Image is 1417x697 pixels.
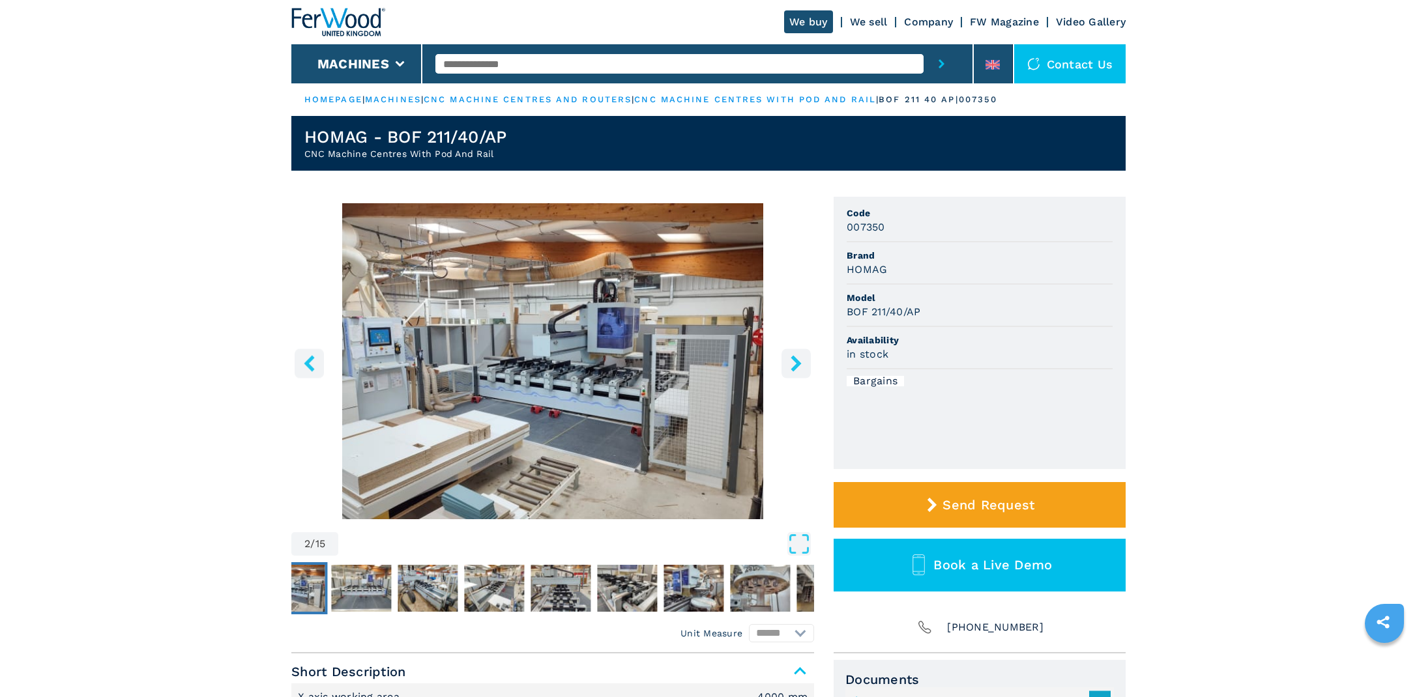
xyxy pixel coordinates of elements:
[304,147,506,160] h2: CNC Machine Centres With Pod And Rail
[1014,44,1126,83] div: Contact us
[796,565,856,612] img: d23e571cd2592b8faab6cb9e6c7b6590
[461,562,527,614] button: Go to Slide 5
[291,8,385,36] img: Ferwood
[634,94,876,104] a: cnc machine centres with pod and rail
[1362,638,1407,687] iframe: Chat
[304,126,506,147] h1: HOMAG - BOF 211/40/AP
[959,94,998,106] p: 007350
[834,482,1126,528] button: Send Request
[847,376,904,386] div: Bargains
[904,16,953,28] a: Company
[847,334,1113,347] span: Availability
[1056,16,1126,28] a: Video Gallery
[847,206,1113,220] span: Code
[291,203,814,519] img: CNC Machine Centres With Pod And Rail HOMAG BOF 211/40/AP
[847,304,920,319] h3: BOF 211/40/AP
[784,10,833,33] a: We buy
[531,565,591,612] img: 1dd85124f3c32333fd530297ac19a0cc
[845,672,1114,687] span: Documents
[597,565,657,612] img: 6cf4b3ba485e4c9de3d9457468ab2166
[680,627,742,640] em: Unit Measure
[847,249,1113,262] span: Brand
[847,347,888,362] h3: in stock
[730,565,790,612] img: 3d21fd9c36605def22ddd0c0fda0ecfc
[632,94,634,104] span: |
[782,348,811,378] button: right-button
[947,618,1044,636] span: [PHONE_NUMBER]
[834,539,1126,591] button: Book a Live Demo
[265,565,325,612] img: 139ee67c7f80e4a1b8bf416f6872c7f0
[304,94,362,104] a: HOMEPAGE
[291,203,814,519] div: Go to Slide 2
[262,562,785,614] nav: Thumbnail Navigation
[933,557,1052,573] span: Book a Live Demo
[291,660,814,683] span: Short Description
[315,539,326,549] span: 15
[424,94,632,104] a: cnc machine centres and routers
[942,497,1034,513] span: Send Request
[794,562,859,614] button: Go to Slide 10
[310,539,315,549] span: /
[342,532,811,556] button: Open Fullscreen
[395,562,460,614] button: Go to Slide 4
[876,94,879,104] span: |
[262,562,327,614] button: Go to Slide 2
[421,94,424,104] span: |
[365,94,421,104] a: machines
[304,539,310,549] span: 2
[847,291,1113,304] span: Model
[664,565,723,612] img: 97e251f10958f2a913a29f1983e7e38e
[1027,57,1040,70] img: Contact us
[924,44,959,83] button: submit-button
[398,565,458,612] img: 51e3d9ecb9e4ac98111470fdbbf7fe5e
[847,220,885,235] h3: 007350
[850,16,888,28] a: We sell
[661,562,726,614] button: Go to Slide 8
[295,348,324,378] button: left-button
[528,562,593,614] button: Go to Slide 6
[464,565,524,612] img: 76d6e2365aefbd5b69dfa7f6fec1d4c6
[916,618,934,636] img: Phone
[331,565,391,612] img: 2bd0db13a379df4cbf8b7947553739aa
[317,56,389,72] button: Machines
[362,94,365,104] span: |
[847,262,887,277] h3: HOMAG
[1367,606,1399,638] a: sharethis
[727,562,793,614] button: Go to Slide 9
[879,94,958,106] p: bof 211 40 ap |
[594,562,660,614] button: Go to Slide 7
[970,16,1039,28] a: FW Magazine
[329,562,394,614] button: Go to Slide 3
